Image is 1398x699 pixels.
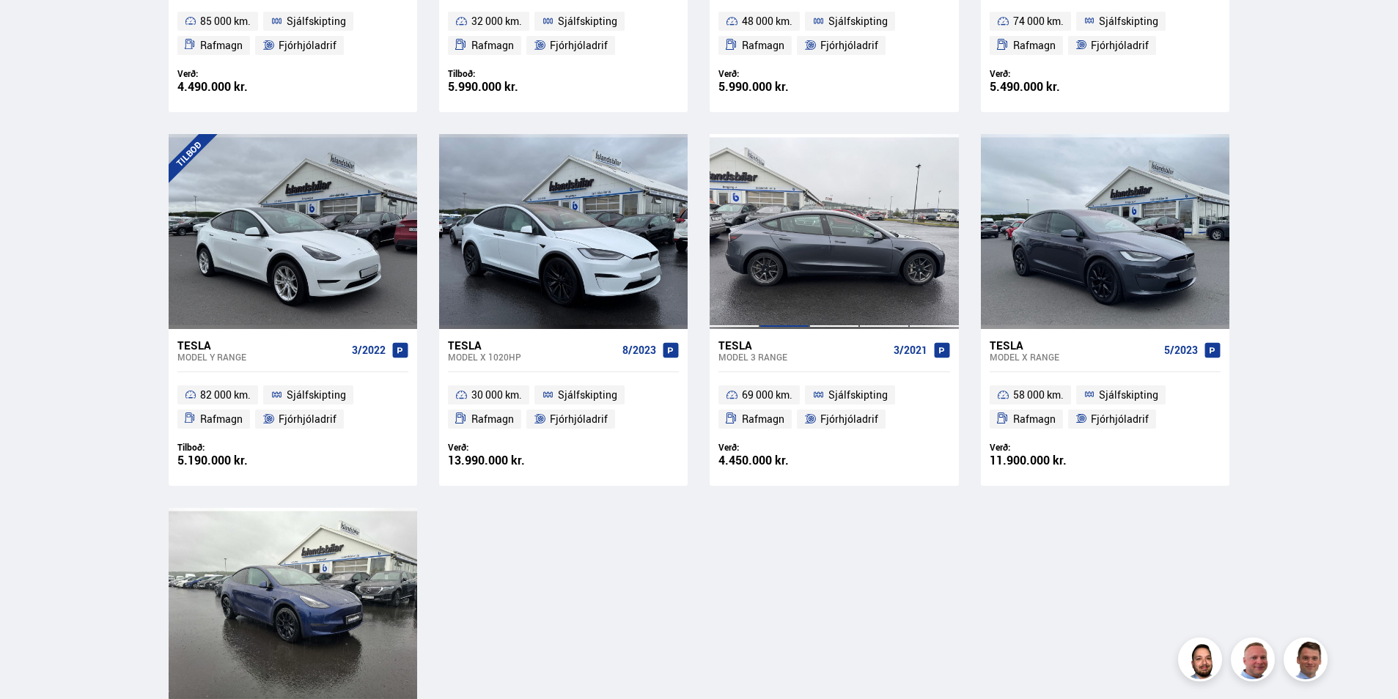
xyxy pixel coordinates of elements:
span: 32 000 km. [471,12,522,30]
a: Tesla Model 3 RANGE 3/2021 69 000 km. Sjálfskipting Rafmagn Fjórhjóladrif Verð: 4.450.000 kr. [710,329,958,486]
div: 5.990.000 kr. [448,81,564,93]
div: Model Y RANGE [177,352,346,362]
div: Verð: [448,442,564,453]
div: Tesla [448,339,617,352]
div: 4.450.000 kr. [718,454,834,467]
div: Model X 1020HP [448,352,617,362]
img: nhp88E3Fdnt1Opn2.png [1180,640,1224,684]
div: Verð: [718,68,834,79]
div: Verð: [177,68,293,79]
div: Model X RANGE [990,352,1158,362]
span: 3/2021 [894,344,927,356]
span: 8/2023 [622,344,656,356]
a: Tesla Model Y RANGE 3/2022 82 000 km. Sjálfskipting Rafmagn Fjórhjóladrif Tilboð: 5.190.000 kr. [169,329,417,486]
span: Sjálfskipting [1099,386,1158,404]
span: Rafmagn [742,410,784,428]
span: Fjórhjóladrif [550,37,608,54]
span: Fjórhjóladrif [820,410,878,428]
span: Fjórhjóladrif [550,410,608,428]
span: Sjálfskipting [558,386,617,404]
span: 58 000 km. [1013,386,1064,404]
span: Sjálfskipting [558,12,617,30]
div: 5.190.000 kr. [177,454,293,467]
span: Sjálfskipting [1099,12,1158,30]
div: Tilboð: [177,442,293,453]
span: Rafmagn [471,410,514,428]
button: Opna LiveChat spjallviðmót [12,6,56,50]
span: Rafmagn [1013,37,1056,54]
span: Rafmagn [1013,410,1056,428]
span: Fjórhjóladrif [279,37,336,54]
span: 48 000 km. [742,12,792,30]
span: Sjálfskipting [287,12,346,30]
div: Model 3 RANGE [718,352,887,362]
div: Tesla [177,339,346,352]
div: 13.990.000 kr. [448,454,564,467]
div: 11.900.000 kr. [990,454,1105,467]
img: siFngHWaQ9KaOqBr.png [1233,640,1277,684]
div: 5.490.000 kr. [990,81,1105,93]
div: Tilboð: [448,68,564,79]
div: Verð: [990,442,1105,453]
span: 82 000 km. [200,386,251,404]
div: 4.490.000 kr. [177,81,293,93]
span: Rafmagn [742,37,784,54]
span: Sjálfskipting [828,386,888,404]
span: Sjálfskipting [287,386,346,404]
span: 85 000 km. [200,12,251,30]
span: 74 000 km. [1013,12,1064,30]
span: 3/2022 [352,344,386,356]
span: Fjórhjóladrif [1091,37,1149,54]
span: Fjórhjóladrif [279,410,336,428]
span: Rafmagn [200,410,243,428]
div: 5.990.000 kr. [718,81,834,93]
span: Sjálfskipting [828,12,888,30]
span: Rafmagn [200,37,243,54]
span: 5/2023 [1164,344,1198,356]
span: Rafmagn [471,37,514,54]
div: Verð: [718,442,834,453]
a: Tesla Model X RANGE 5/2023 58 000 km. Sjálfskipting Rafmagn Fjórhjóladrif Verð: 11.900.000 kr. [981,329,1229,486]
div: Tesla [718,339,887,352]
div: Verð: [990,68,1105,79]
span: Fjórhjóladrif [1091,410,1149,428]
img: FbJEzSuNWCJXmdc-.webp [1286,640,1330,684]
a: Tesla Model X 1020HP 8/2023 30 000 km. Sjálfskipting Rafmagn Fjórhjóladrif Verð: 13.990.000 kr. [439,329,688,486]
span: 69 000 km. [742,386,792,404]
div: Tesla [990,339,1158,352]
span: Fjórhjóladrif [820,37,878,54]
span: 30 000 km. [471,386,522,404]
